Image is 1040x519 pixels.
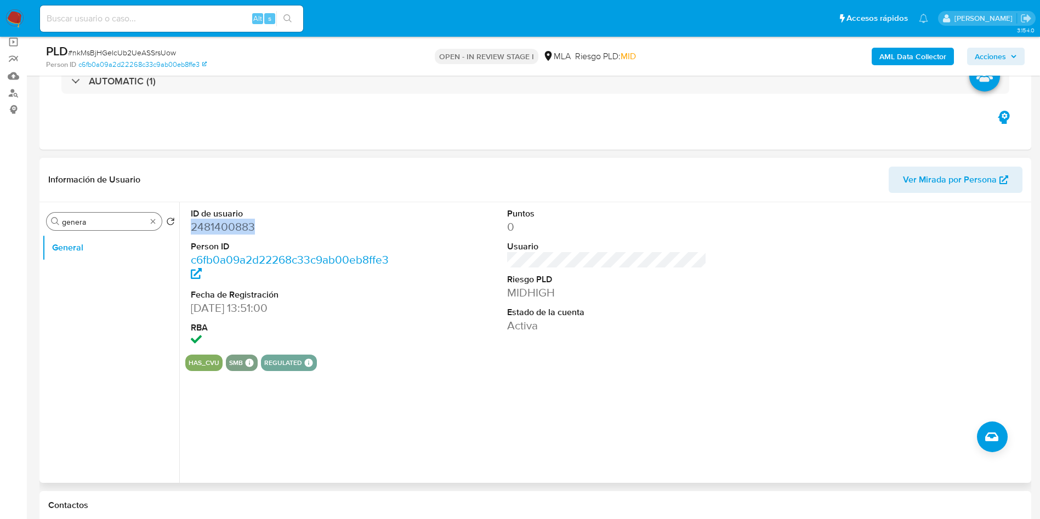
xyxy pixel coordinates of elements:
[872,48,954,65] button: AML Data Collector
[51,217,60,226] button: Buscar
[191,252,389,283] a: c6fb0a09a2d22268c33c9ab00eb8ffe3
[276,11,299,26] button: search-icon
[507,241,707,253] dt: Usuario
[48,500,1022,511] h1: Contactos
[507,208,707,220] dt: Puntos
[191,208,391,220] dt: ID de usuario
[903,167,997,193] span: Ver Mirada por Persona
[191,219,391,235] dd: 2481400883
[191,241,391,253] dt: Person ID
[68,47,176,58] span: # nkMsBjHGeIcUb2UeASSrsUow
[975,48,1006,65] span: Acciones
[189,361,219,365] button: has_cvu
[846,13,908,24] span: Accesos rápidos
[89,75,156,87] h3: AUTOMATIC (1)
[62,217,146,227] input: Buscar
[46,42,68,60] b: PLD
[46,60,76,70] b: Person ID
[954,13,1016,24] p: mariaeugenia.sanchez@mercadolibre.com
[889,167,1022,193] button: Ver Mirada por Persona
[149,217,157,226] button: Borrar
[1020,13,1032,24] a: Salir
[78,60,207,70] a: c6fb0a09a2d22268c33c9ab00eb8ffe3
[191,300,391,316] dd: [DATE] 13:51:00
[507,273,707,286] dt: Riesgo PLD
[507,318,707,333] dd: Activa
[1017,26,1035,35] span: 3.154.0
[507,219,707,235] dd: 0
[40,12,303,26] input: Buscar usuario o caso...
[264,361,302,365] button: regulated
[42,235,179,261] button: General
[166,217,175,229] button: Volver al orden por defecto
[507,306,707,318] dt: Estado de la cuenta
[575,50,636,62] span: Riesgo PLD:
[229,361,243,365] button: smb
[48,174,140,185] h1: Información de Usuario
[543,50,571,62] div: MLA
[61,69,1009,94] div: AUTOMATIC (1)
[268,13,271,24] span: s
[191,289,391,301] dt: Fecha de Registración
[879,48,946,65] b: AML Data Collector
[435,49,538,64] p: OPEN - IN REVIEW STAGE I
[191,322,391,334] dt: RBA
[621,50,636,62] span: MID
[507,285,707,300] dd: MIDHIGH
[967,48,1025,65] button: Acciones
[253,13,262,24] span: Alt
[919,14,928,23] a: Notificaciones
